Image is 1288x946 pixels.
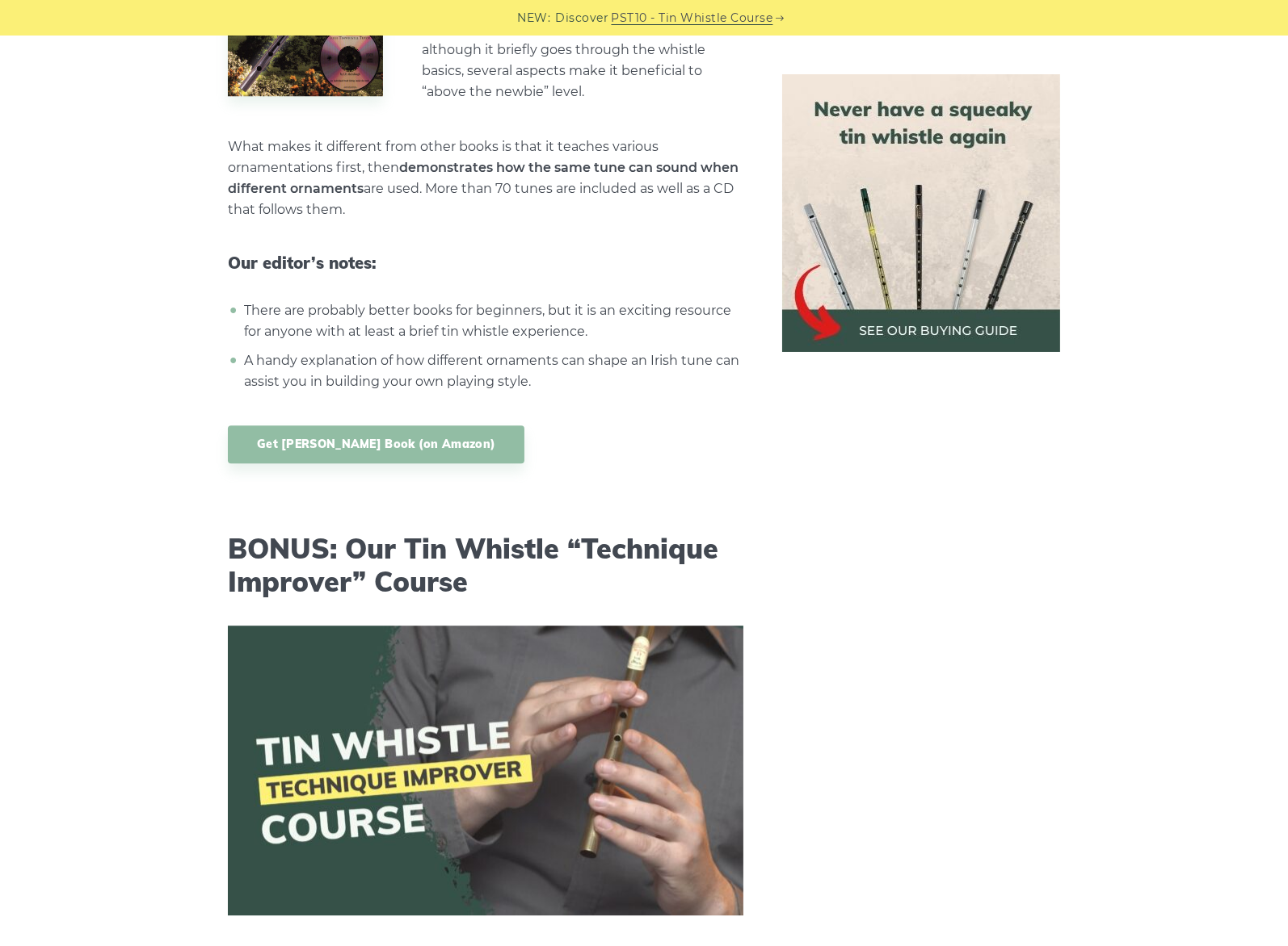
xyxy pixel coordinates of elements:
[556,9,609,27] span: Discover
[240,350,743,392] li: A handy explanation of how different ornaments can shape an Irish tune can assist you in building...
[228,136,743,220] p: What makes it different from other books is that it teaches various ornamentations first, then ar...
[782,74,1060,352] img: tin whistle buying guide
[228,533,743,599] h2: BONUS: Our Tin Whistle “Technique Improver” Course
[228,160,739,196] strong: demonstrates how the same tune can sound when different ornaments
[612,9,773,27] a: PST10 - Tin Whistle Course
[518,9,551,27] span: NEW:
[228,253,743,273] span: Our editor’s notes:
[240,300,743,342] li: There are probably better books for beginners, but it is an exciting resource for anyone with at ...
[228,425,524,463] a: Get [PERSON_NAME] Book (on Amazon)
[228,626,743,915] img: Tin Whistle Course - Technique Improver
